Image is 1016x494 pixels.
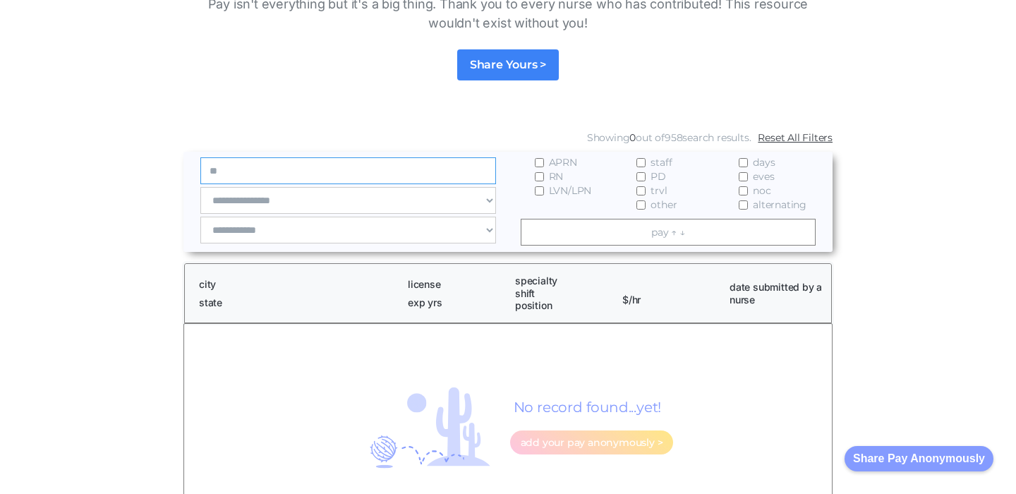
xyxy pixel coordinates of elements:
[515,275,610,287] h1: specialty
[199,278,395,291] h1: city
[651,155,672,169] span: staff
[636,186,646,195] input: trvl
[408,296,502,309] h1: exp yrs
[739,186,748,195] input: noc
[183,127,833,252] form: Email Form
[515,287,610,300] h1: shift
[739,158,748,167] input: days
[457,49,559,80] a: Share Yours >
[408,278,502,291] h1: license
[535,172,544,181] input: RN
[739,172,748,181] input: eves
[199,296,395,309] h1: state
[549,155,577,169] span: APRN
[739,200,748,210] input: alternating
[587,131,751,145] div: Showing out of search results.
[636,172,646,181] input: PD
[636,200,646,210] input: other
[753,169,774,183] span: eves
[521,219,816,246] a: pay ↑ ↓
[510,430,674,454] a: add your pay anonymously >
[510,399,662,416] h1: No record found...yet!
[622,281,717,306] h1: $/hr
[629,131,636,144] span: 0
[730,281,824,306] h1: date submitted by a nurse
[753,198,806,212] span: alternating
[665,131,682,144] span: 958
[753,155,775,169] span: days
[549,169,564,183] span: RN
[753,183,770,198] span: noc
[845,446,993,471] button: Share Pay Anonymously
[651,169,666,183] span: PD
[535,186,544,195] input: LVN/LPN
[515,299,610,312] h1: position
[758,131,833,145] a: Reset All Filters
[651,183,667,198] span: trvl
[651,198,677,212] span: other
[636,158,646,167] input: staff
[549,183,592,198] span: LVN/LPN
[535,158,544,167] input: APRN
